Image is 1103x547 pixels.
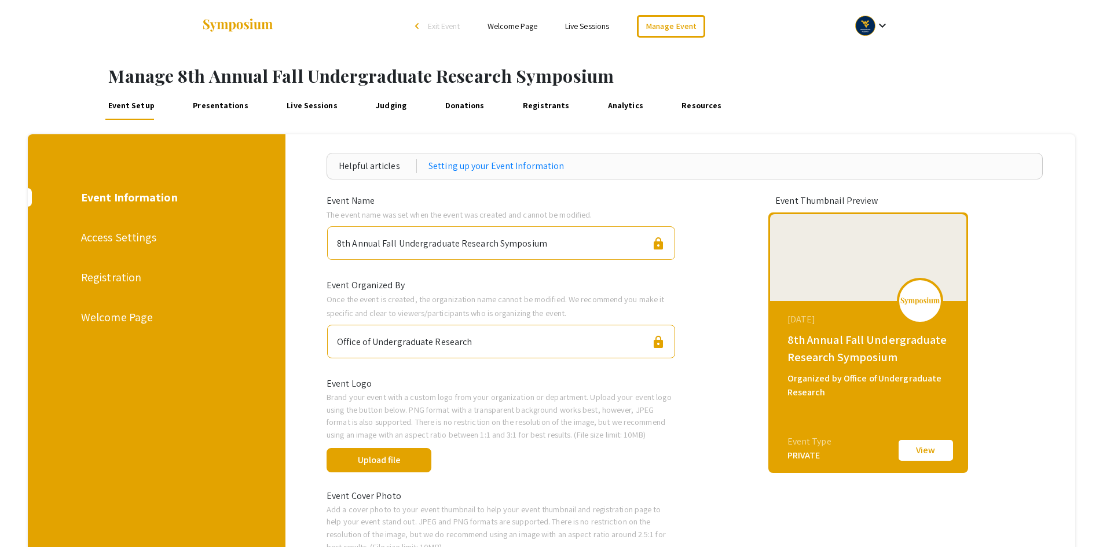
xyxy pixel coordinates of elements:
div: Event Type [787,435,831,449]
button: Upload file [327,448,431,472]
a: Manage Event [637,15,705,38]
span: lock [651,237,665,251]
div: Welcome Page [81,309,230,326]
div: PRIVATE [787,449,831,462]
div: Event Name [318,194,684,208]
mat-icon: Expand account dropdown [875,19,889,32]
iframe: Chat [9,495,49,538]
span: Once the event is created, the organization name cannot be modified. We recommend you make it spe... [327,293,664,318]
div: Event Organized By [318,278,684,292]
a: Analytics [605,92,646,120]
div: Event Cover Photo [318,489,684,503]
img: logo_v2.png [900,297,940,305]
a: Resources [679,92,724,120]
a: Setting up your Event Information [428,159,564,173]
span: done [442,446,470,473]
div: Event Thumbnail Preview [775,194,961,208]
img: Symposium by ForagerOne [201,18,274,34]
button: View [897,438,955,462]
div: 8th Annual Fall Undergraduate Research Symposium [337,232,547,251]
a: Welcome Page [488,21,537,31]
a: Judging [373,92,409,120]
div: Helpful articles [339,159,417,173]
a: Live Sessions [565,21,609,31]
div: Event Logo [318,377,684,391]
p: Brand your event with a custom logo from your organization or department. Upload your event logo ... [327,391,676,440]
h1: Manage 8th Annual Fall Undergraduate Research Symposium [108,65,1103,86]
span: Exit Event [428,21,460,31]
div: Access Settings [81,229,230,246]
a: Donations [442,92,487,120]
div: 8th Annual Fall Undergraduate Research Symposium [787,331,952,366]
a: Live Sessions [284,92,340,120]
div: Registration [81,269,230,286]
div: [DATE] [787,313,952,326]
button: Expand account dropdown [843,13,902,39]
div: Organized by Office of Undergraduate Research [787,372,952,399]
div: Office of Undergraduate Research [337,330,472,349]
a: Event Setup [105,92,157,120]
span: lock [651,335,665,349]
div: arrow_back_ios [415,23,422,30]
span: The event name was set when the event was created and cannot be modified. [327,209,592,220]
div: Event Information [81,189,230,206]
a: Registrants [520,92,572,120]
a: Presentations [190,92,251,120]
